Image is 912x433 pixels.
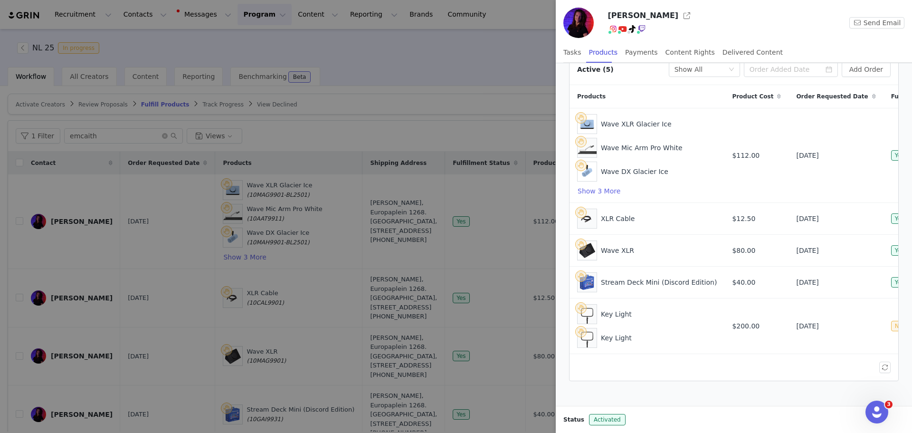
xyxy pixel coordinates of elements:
[578,242,597,260] img: d42145da-2d70-4c74-8b13-77f2570f7117.jpg
[578,142,597,154] img: f86dedc0-6708-45b1-89f7-e17d69e74025.png
[601,278,717,288] div: Stream Deck Mini (Discord Edition)
[601,167,668,177] div: Wave DX Glacier Ice
[601,119,672,129] div: Wave XLR Glacier Ice
[578,328,597,347] img: d0944a71-ef84-4aaf-9981-e1dd29ce0172.png
[578,273,597,292] img: 1fb84ad1-22a0-4b02-9a99-a604e74a5e31.png
[578,212,597,225] img: d87ae428-f3b5-4d07-8bdb-a41e20c753db.png
[601,309,632,319] div: Key Light
[569,54,899,381] article: Active
[563,8,594,38] img: bbfe7780-a2d6-4842-9a6f-9f0bef204f34.jpg
[601,214,635,224] div: XLR Cable
[885,401,893,408] span: 3
[732,214,755,224] span: $12.50
[842,62,891,77] button: Add Order
[796,278,818,288] span: [DATE]
[732,92,773,101] span: Product Cost
[589,414,626,425] span: Activated
[826,66,832,73] i: icon: calendar
[732,246,755,256] span: $80.00
[865,401,888,423] iframe: Intercom live chat
[732,151,760,161] span: $112.00
[578,115,597,134] img: 003b3cbd-a9a8-4181-a0d3-fafb6ce5d69d.png
[744,62,838,77] input: Order Added Date
[849,17,904,29] button: Send Email
[796,321,818,331] span: [DATE]
[601,246,634,256] div: Wave XLR
[796,214,818,224] span: [DATE]
[577,92,606,101] span: Products
[578,305,597,324] img: d0944a71-ef84-4aaf-9981-e1dd29ce0172.png
[608,10,678,21] h3: [PERSON_NAME]
[732,278,755,288] span: $40.00
[578,162,597,181] img: 5492ab87-52f6-4c29-9f69-fa3d831f1057.png
[563,415,584,424] span: Status
[722,42,783,63] div: Delivered Content
[665,42,715,63] div: Content Rights
[589,42,617,63] div: Products
[601,333,632,343] div: Key Light
[577,65,614,75] div: Active (5)
[796,92,868,101] span: Order Requested Date
[796,246,818,256] span: [DATE]
[625,42,658,63] div: Payments
[609,25,617,33] img: instagram.svg
[563,42,581,63] div: Tasks
[796,151,818,161] span: [DATE]
[577,185,621,197] button: Show 3 More
[732,321,760,331] span: $200.00
[674,62,703,77] div: Show All
[601,143,683,153] div: Wave Mic Arm Pro White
